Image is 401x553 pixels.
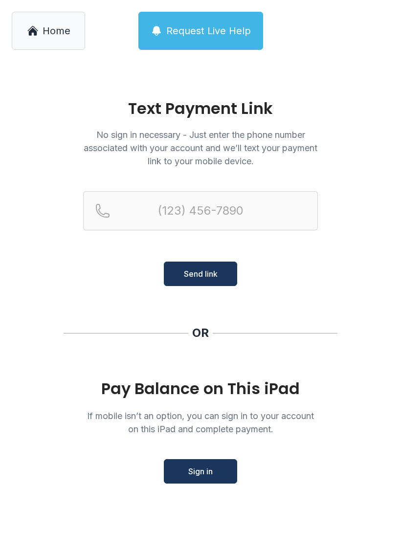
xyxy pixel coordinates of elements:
[192,325,209,341] div: OR
[83,409,318,436] p: If mobile isn’t an option, you can sign in to your account on this iPad and complete payment.
[83,128,318,168] p: No sign in necessary - Just enter the phone number associated with your account and we’ll text yo...
[83,101,318,116] h1: Text Payment Link
[188,465,213,477] span: Sign in
[43,24,70,38] span: Home
[166,24,251,38] span: Request Live Help
[83,380,318,398] div: Pay Balance on This iPad
[184,268,218,280] span: Send link
[83,191,318,230] input: Reservation phone number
